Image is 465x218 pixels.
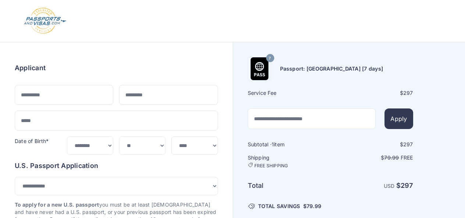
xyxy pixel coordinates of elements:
[384,154,399,161] span: 79.99
[248,89,330,97] h6: Service Fee
[401,182,413,189] span: 297
[331,154,413,161] p: $
[303,203,321,210] span: $
[403,141,413,147] span: 297
[272,141,274,147] span: 1
[331,89,413,97] div: $
[248,181,330,191] h6: Total
[23,7,67,35] img: Logo
[15,63,46,73] h6: Applicant
[396,182,413,189] strong: $
[384,108,413,129] button: Apply
[254,163,288,169] span: FREE SHIPPING
[269,54,271,63] span: 7
[401,154,413,161] span: Free
[248,57,271,80] img: Product Name
[307,203,321,209] span: 79.99
[248,154,330,169] h6: Shipping
[384,183,395,189] span: USD
[258,203,300,210] span: TOTAL SAVINGS
[15,138,49,144] label: Date of Birth*
[331,141,413,148] div: $
[248,141,330,148] h6: Subtotal · item
[15,201,99,208] strong: To apply for a new U.S. passport
[15,161,218,171] h6: U.S. Passport Application
[280,65,383,72] h6: Passport: [GEOGRAPHIC_DATA] [7 days]
[403,90,413,96] span: 297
